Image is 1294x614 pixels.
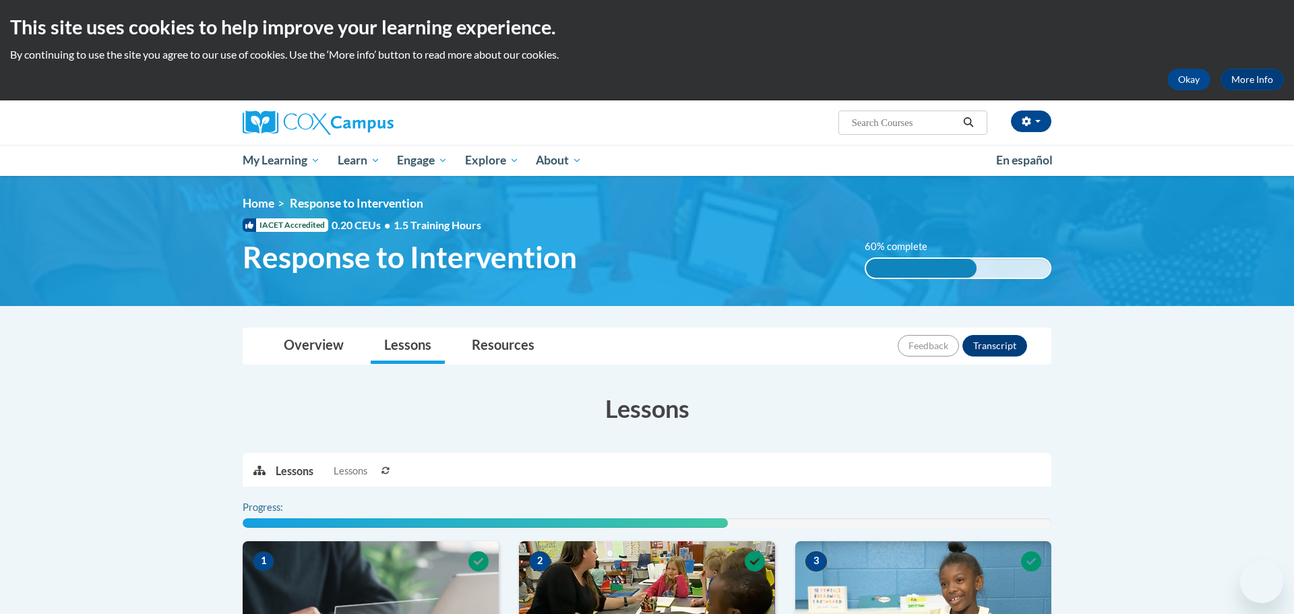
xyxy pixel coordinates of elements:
[397,152,448,168] span: Engage
[456,145,528,176] a: Explore
[958,115,979,131] button: Search
[234,145,329,176] a: My Learning
[865,239,942,254] label: 60% complete
[290,196,423,210] span: Response to Intervention
[243,111,394,135] img: Cox Campus
[243,239,577,275] span: Response to Intervention
[529,551,551,572] span: 2
[243,152,320,168] span: My Learning
[10,47,1284,62] p: By continuing to use the site you agree to our use of cookies. Use the ‘More info’ button to read...
[332,218,394,233] span: 0.20 CEUs
[536,152,582,168] span: About
[270,328,357,364] a: Overview
[1167,69,1210,90] button: Okay
[851,115,958,131] input: Search Courses
[805,551,827,572] span: 3
[465,152,519,168] span: Explore
[329,145,389,176] a: Learn
[866,259,977,278] div: 60% complete
[1221,69,1284,90] a: More Info
[384,218,390,231] span: •
[1240,560,1283,603] iframe: Button to launch messaging window
[243,196,274,210] a: Home
[371,328,445,364] a: Lessons
[996,153,1053,167] span: En español
[528,145,591,176] a: About
[394,218,481,231] span: 1.5 Training Hours
[898,335,959,357] button: Feedback
[388,145,456,176] a: Engage
[276,464,313,479] p: Lessons
[1011,111,1051,132] button: Account Settings
[222,145,1072,176] div: Main menu
[243,392,1051,425] h3: Lessons
[458,328,548,364] a: Resources
[243,218,328,232] span: IACET Accredited
[334,464,367,479] span: Lessons
[243,500,320,515] label: Progress:
[987,146,1061,175] a: En español
[338,152,380,168] span: Learn
[253,551,274,572] span: 1
[962,335,1027,357] button: Transcript
[10,13,1284,40] h2: This site uses cookies to help improve your learning experience.
[243,111,499,135] a: Cox Campus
